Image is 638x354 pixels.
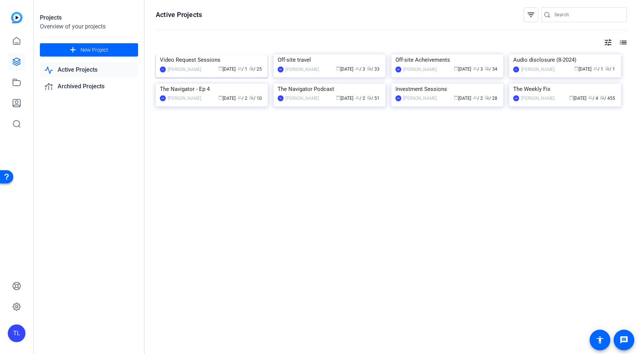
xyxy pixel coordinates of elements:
[278,54,381,65] div: Off-site travel
[454,96,471,101] span: [DATE]
[454,95,458,100] span: calendar_today
[473,67,483,72] span: / 3
[367,95,371,100] span: radio
[454,67,471,72] span: [DATE]
[403,95,437,102] div: [PERSON_NAME]
[555,10,621,19] input: Search
[574,66,579,71] span: calendar_today
[40,22,138,31] div: Overview of your projects
[473,96,483,101] span: / 2
[485,96,497,101] span: / 28
[40,62,138,78] a: Active Projects
[395,84,499,95] div: Investment Sessions
[336,96,353,101] span: [DATE]
[513,54,617,65] div: Audio disclosure (8-2024)
[596,336,604,344] mat-icon: accessibility
[485,66,489,71] span: radio
[278,95,284,101] div: TL
[68,45,78,55] mat-icon: add
[485,95,489,100] span: radio
[249,66,254,71] span: radio
[588,95,593,100] span: group
[513,67,519,72] div: TL
[8,324,25,342] div: TL
[513,84,617,95] div: The Weekly Fix
[569,95,573,100] span: calendar_today
[249,96,262,101] span: / 10
[355,66,360,71] span: group
[367,96,380,101] span: / 51
[600,95,604,100] span: radio
[168,66,201,73] div: [PERSON_NAME]
[513,95,519,101] div: NH
[367,67,380,72] span: / 33
[278,84,381,95] div: The Navigator Podcast
[336,95,340,100] span: calendar_today
[454,66,458,71] span: calendar_today
[237,96,247,101] span: / 2
[156,10,202,19] h1: Active Projects
[160,84,264,95] div: The Navigator - Ep 4
[593,66,598,71] span: group
[355,95,360,100] span: group
[160,54,264,65] div: Video Request Sessions
[574,67,591,72] span: [DATE]
[40,43,138,57] button: New Project
[395,95,401,101] div: NH
[237,67,247,72] span: / 1
[473,95,477,100] span: group
[367,66,371,71] span: radio
[237,95,242,100] span: group
[285,95,319,102] div: [PERSON_NAME]
[620,336,628,344] mat-icon: message
[473,66,477,71] span: group
[218,66,223,71] span: calendar_today
[218,95,223,100] span: calendar_today
[395,67,401,72] div: NH
[605,66,610,71] span: radio
[355,67,365,72] span: / 3
[249,95,254,100] span: radio
[11,12,23,23] img: blue-gradient.svg
[604,38,613,47] mat-icon: tune
[40,13,138,22] div: Projects
[403,66,437,73] div: [PERSON_NAME]
[160,67,166,72] div: TL
[521,95,555,102] div: [PERSON_NAME]
[395,54,499,65] div: Off-site Acheivements
[355,96,365,101] span: / 2
[588,96,598,101] span: / 4
[40,79,138,94] a: Archived Projects
[278,67,284,72] div: NH
[80,46,108,54] span: New Project
[218,67,236,72] span: [DATE]
[521,66,555,73] div: [PERSON_NAME]
[618,38,627,47] mat-icon: list
[526,10,535,19] mat-icon: filter_list
[593,67,603,72] span: / 1
[249,67,262,72] span: / 25
[605,67,615,72] span: / 1
[569,96,586,101] span: [DATE]
[336,66,340,71] span: calendar_today
[218,96,236,101] span: [DATE]
[600,96,615,101] span: / 455
[336,67,353,72] span: [DATE]
[160,95,166,101] div: LN
[285,66,319,73] div: [PERSON_NAME]
[485,67,497,72] span: / 34
[168,95,201,102] div: [PERSON_NAME]
[237,66,242,71] span: group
